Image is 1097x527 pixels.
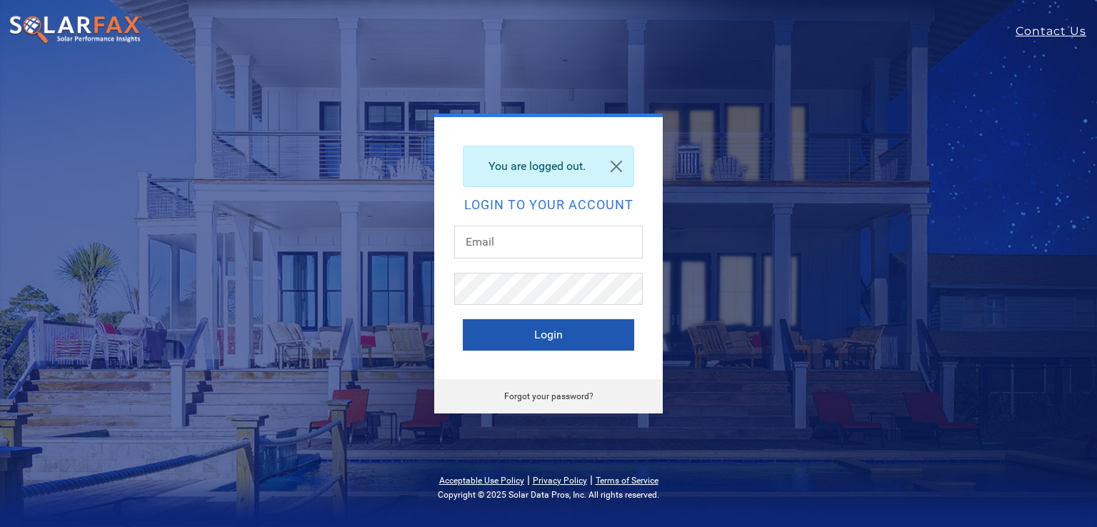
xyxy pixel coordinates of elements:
[439,476,524,486] a: Acceptable Use Policy
[1016,23,1097,40] a: Contact Us
[463,146,634,187] div: You are logged out.
[454,226,643,259] input: Email
[590,473,593,486] span: |
[533,476,587,486] a: Privacy Policy
[504,391,593,401] a: Forgot your password?
[463,199,634,211] h2: Login to your account
[599,146,633,186] a: Close
[9,15,143,45] img: SolarFax
[463,319,634,351] button: Login
[527,473,530,486] span: |
[596,476,658,486] a: Terms of Service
